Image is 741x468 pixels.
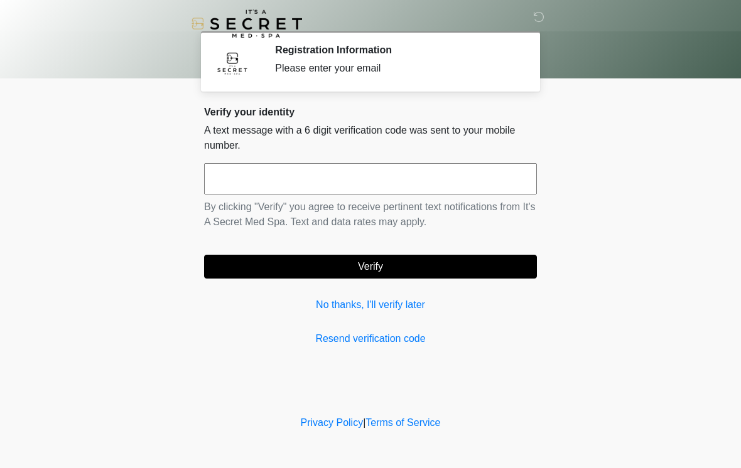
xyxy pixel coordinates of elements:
a: No thanks, I'll verify later [204,297,537,312]
h2: Registration Information [275,44,518,56]
div: Please enter your email [275,61,518,76]
a: Privacy Policy [301,417,364,428]
a: Terms of Service [365,417,440,428]
p: By clicking "Verify" you agree to receive pertinent text notifications from It's A Secret Med Spa... [204,199,537,230]
a: | [363,417,365,428]
p: A text message with a 6 digit verification code was sent to your mobile number. [204,123,537,153]
img: It's A Secret Med Spa Logo [192,9,302,38]
a: Resend verification code [204,331,537,346]
img: Agent Avatar [214,44,251,82]
button: Verify [204,255,537,279]
h2: Verify your identity [204,106,537,118]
